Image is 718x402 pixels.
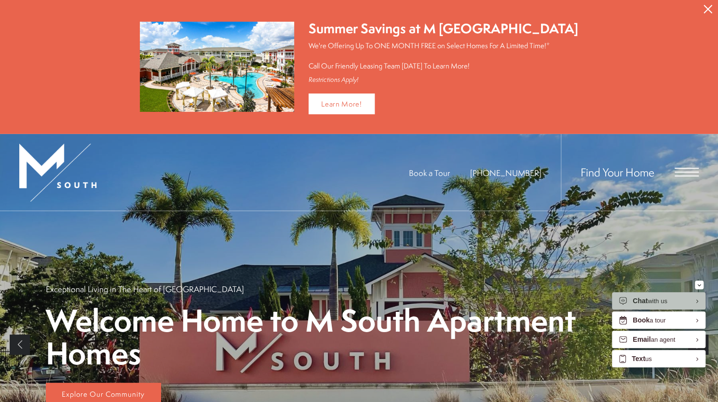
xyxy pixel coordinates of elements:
a: Book a Tour [409,167,450,178]
span: Explore Our Community [62,389,145,399]
a: Find Your Home [581,164,654,180]
img: Summer Savings at M South Apartments [140,22,294,112]
span: [PHONE_NUMBER] [470,167,542,178]
img: MSouth [19,144,96,201]
button: Open Menu [675,168,699,176]
a: Call Us at 813-570-8014 [470,167,542,178]
p: Exceptional Living in The Heart of [GEOGRAPHIC_DATA] [46,283,244,295]
div: Summer Savings at M [GEOGRAPHIC_DATA] [309,19,578,38]
p: Welcome Home to M South Apartment Homes [46,304,673,370]
a: Learn More! [309,94,375,114]
div: Restrictions Apply! [309,76,578,84]
p: We're Offering Up To ONE MONTH FREE on Select Homes For A Limited Time!* Call Our Friendly Leasin... [309,40,578,71]
a: Previous [10,335,30,355]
